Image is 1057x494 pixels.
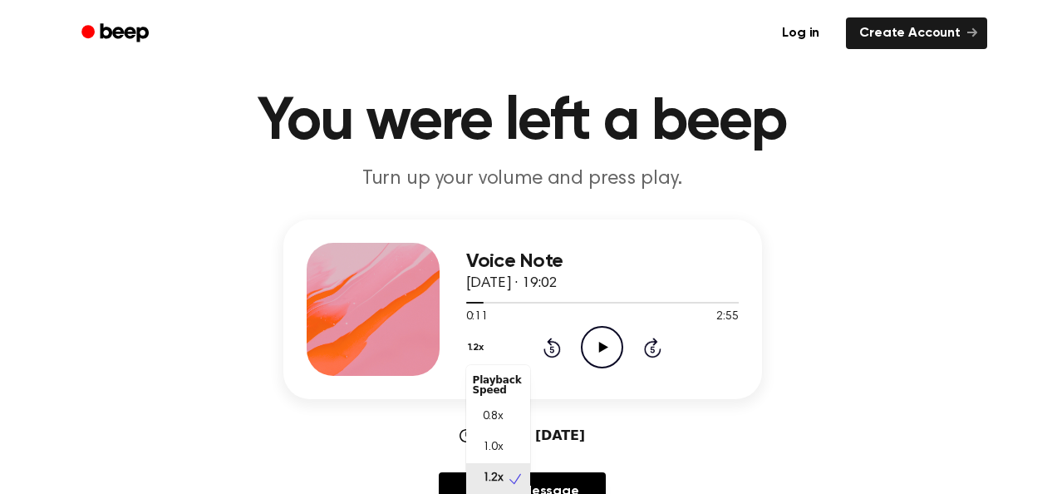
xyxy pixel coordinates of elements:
[483,439,504,457] span: 1.0x
[466,368,530,402] div: Playback Speed
[466,333,490,362] button: 1.2x
[483,408,504,426] span: 0.8x
[483,470,504,487] span: 1.2x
